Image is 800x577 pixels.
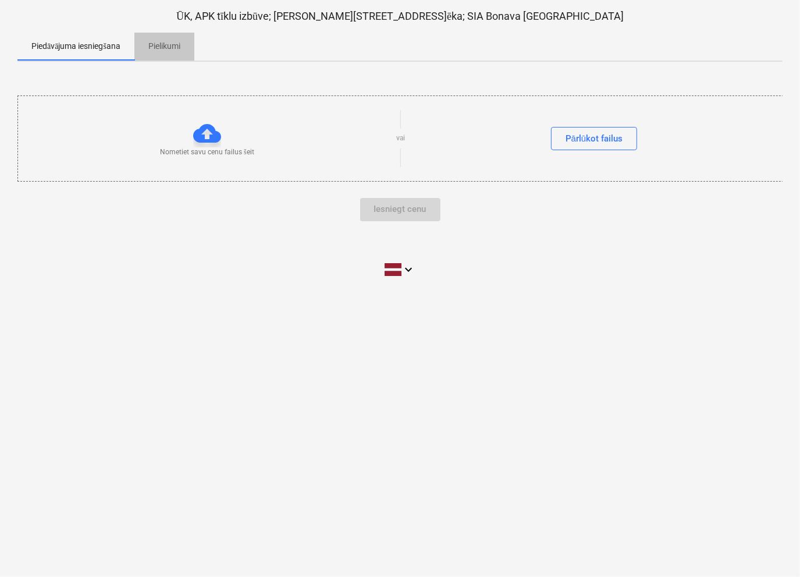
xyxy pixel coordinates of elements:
p: Pielikumi [148,40,180,52]
p: Nometiet savu cenu failus šeit [160,147,254,157]
p: Piedāvājuma iesniegšana [31,40,120,52]
p: ŪK, APK tīklu izbūve; [PERSON_NAME][STREET_ADDRESS]ēka; SIA Bonava [GEOGRAPHIC_DATA] [17,9,783,23]
button: Pārlūkot failus [551,127,638,150]
div: Pārlūkot failus [566,131,623,146]
p: vai [396,133,405,143]
i: keyboard_arrow_down [401,263,415,277]
div: Nometiet savu cenu failus šeitvaiPārlūkot failus [17,95,784,181]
